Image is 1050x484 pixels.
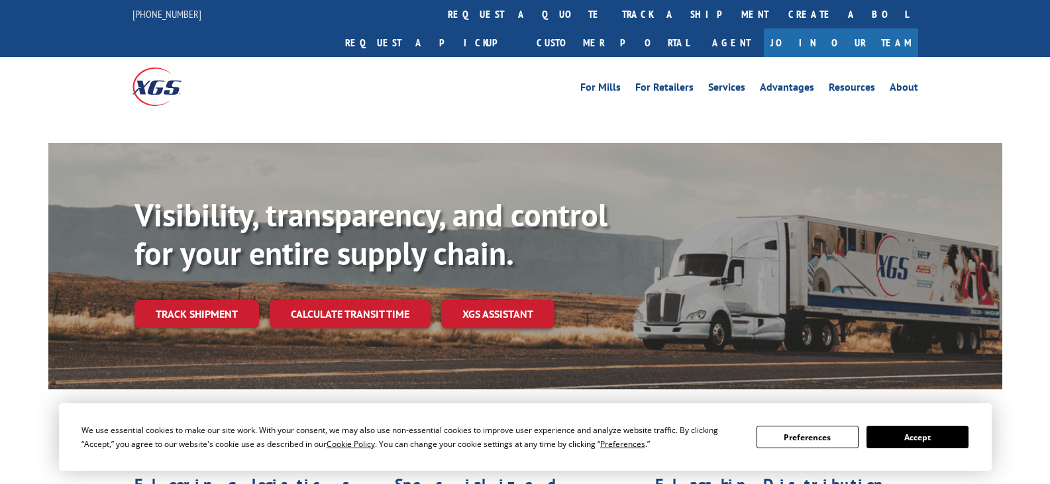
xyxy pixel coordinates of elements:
a: Customer Portal [527,28,699,57]
span: Cookie Policy [327,438,375,450]
a: About [890,82,918,97]
a: [PHONE_NUMBER] [132,7,201,21]
a: Advantages [760,82,814,97]
span: Preferences [600,438,645,450]
a: Agent [699,28,764,57]
a: Join Our Team [764,28,918,57]
div: Cookie Consent Prompt [59,403,992,471]
button: Accept [866,426,969,448]
a: For Retailers [635,82,694,97]
b: Visibility, transparency, and control for your entire supply chain. [134,194,607,273]
div: We use essential cookies to make our site work. With your consent, we may also use non-essential ... [81,423,741,451]
a: Track shipment [134,300,259,328]
a: XGS ASSISTANT [441,300,554,328]
a: Resources [829,82,875,97]
a: For Mills [580,82,621,97]
button: Preferences [757,426,859,448]
a: Request a pickup [335,28,527,57]
a: Services [708,82,745,97]
a: Calculate transit time [270,300,431,328]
